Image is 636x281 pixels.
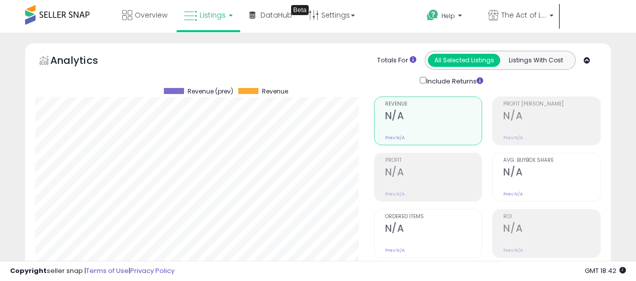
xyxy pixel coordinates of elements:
[441,12,455,20] span: Help
[503,166,600,180] h2: N/A
[200,10,226,20] span: Listings
[385,223,482,236] h2: N/A
[503,158,600,163] span: Avg. Buybox Share
[503,214,600,220] span: ROI
[385,166,482,180] h2: N/A
[419,2,479,33] a: Help
[428,54,500,67] button: All Selected Listings
[377,56,416,65] div: Totals For
[291,5,309,15] div: Tooltip anchor
[385,102,482,107] span: Revenue
[385,214,482,220] span: Ordered Items
[503,110,600,124] h2: N/A
[426,9,439,22] i: Get Help
[50,53,118,70] h5: Analytics
[10,266,47,275] strong: Copyright
[503,102,600,107] span: Profit [PERSON_NAME]
[500,54,572,67] button: Listings With Cost
[503,223,600,236] h2: N/A
[503,247,523,253] small: Prev: N/A
[86,266,129,275] a: Terms of Use
[262,88,288,95] span: Revenue
[260,10,292,20] span: DataHub
[188,88,233,95] span: Revenue (prev)
[385,247,405,253] small: Prev: N/A
[503,191,523,197] small: Prev: N/A
[385,110,482,124] h2: N/A
[503,135,523,141] small: Prev: N/A
[385,191,405,197] small: Prev: N/A
[130,266,174,275] a: Privacy Policy
[135,10,167,20] span: Overview
[10,266,174,276] div: seller snap | |
[385,135,405,141] small: Prev: N/A
[385,158,482,163] span: Profit
[585,266,626,275] span: 2025-09-12 18:42 GMT
[501,10,547,20] span: The Act of Living
[412,75,495,86] div: Include Returns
